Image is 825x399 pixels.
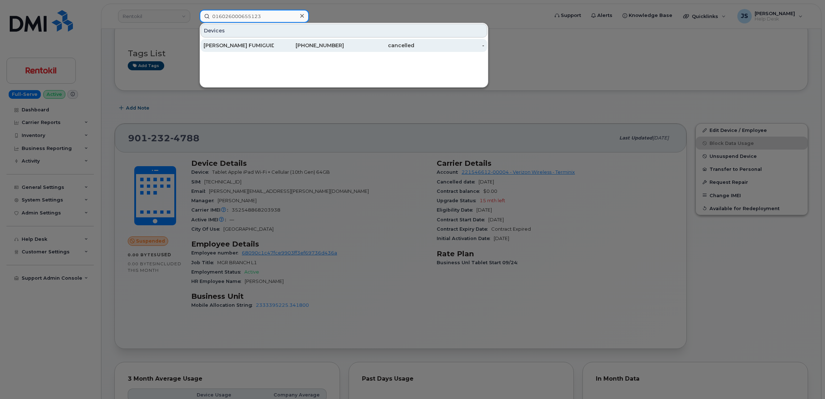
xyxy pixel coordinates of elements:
div: [PERSON_NAME] FUMIGUIDE DEVICE [204,42,274,49]
div: [PHONE_NUMBER] [274,42,344,49]
iframe: Messenger Launcher [794,368,820,394]
div: - [414,42,485,49]
input: Find something... [200,10,309,23]
div: Devices [201,24,487,37]
a: [PERSON_NAME] FUMIGUIDE DEVICE[PHONE_NUMBER]cancelled- [201,39,487,52]
div: cancelled [344,42,414,49]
